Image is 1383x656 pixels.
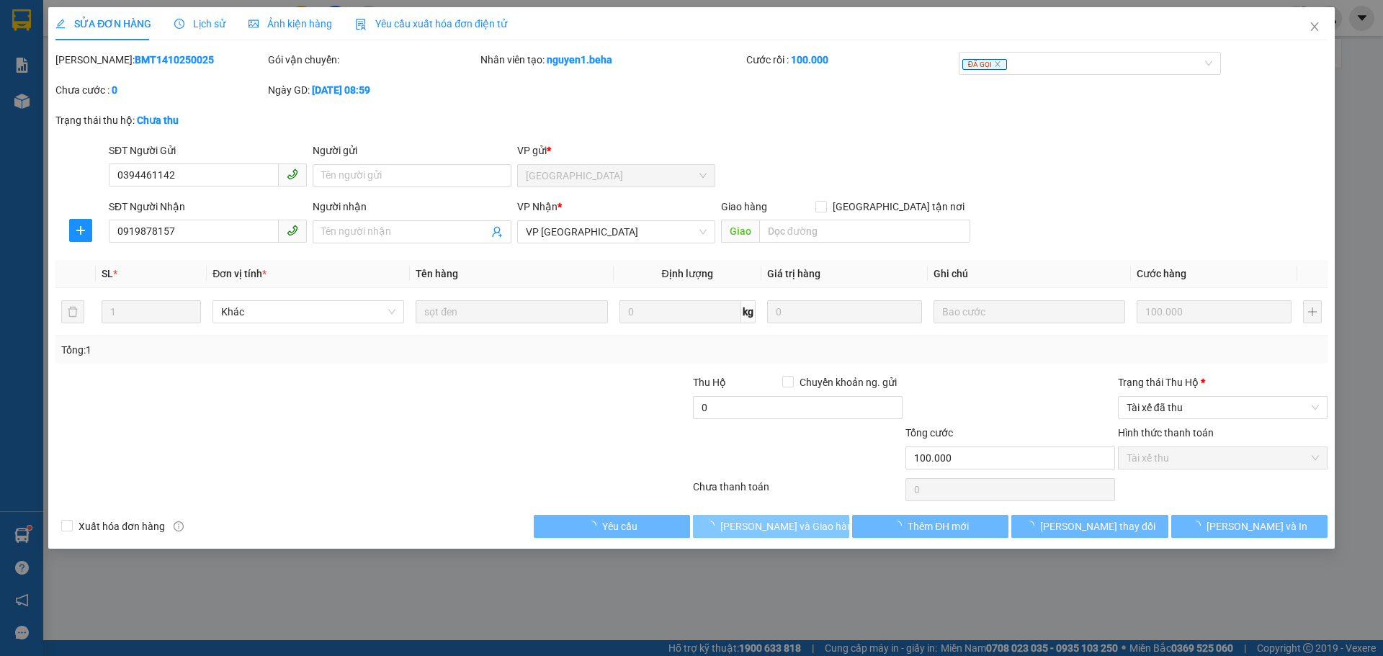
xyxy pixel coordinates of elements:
[662,268,713,279] span: Định lượng
[416,300,607,323] input: VD: Bàn, Ghế
[746,52,956,68] div: Cước rồi :
[1171,515,1328,538] button: [PERSON_NAME] và In
[221,301,395,323] span: Khác
[355,19,367,30] img: icon
[526,221,707,243] span: VP PHÚ YÊN
[55,82,265,98] div: Chưa cước :
[962,59,1007,70] span: ĐÃ GỌI
[1303,300,1322,323] button: plus
[721,220,759,243] span: Giao
[586,521,602,531] span: loading
[55,112,318,128] div: Trạng thái thu hộ:
[249,19,259,29] span: picture
[287,169,298,180] span: phone
[268,82,478,98] div: Ngày GD:
[1011,515,1168,538] button: [PERSON_NAME] thay đổi
[61,342,534,358] div: Tổng: 1
[791,54,828,66] b: 100.000
[892,521,908,531] span: loading
[1191,521,1207,531] span: loading
[73,518,171,534] span: Xuất hóa đơn hàng
[55,19,66,29] span: edit
[69,219,92,242] button: plus
[691,479,904,504] div: Chưa thanh toán
[355,18,507,30] span: Yêu cầu xuất hóa đơn điện tử
[547,54,612,66] b: nguyen1.beha
[480,52,743,68] div: Nhân viên tạo:
[704,521,720,531] span: loading
[249,18,332,30] span: Ảnh kiện hàng
[908,518,969,534] span: Thêm ĐH mới
[767,268,820,279] span: Giá trị hàng
[693,377,726,388] span: Thu Hộ
[174,18,225,30] span: Lịch sử
[994,60,1001,68] span: close
[313,199,511,215] div: Người nhận
[174,19,184,29] span: clock-circle
[1127,447,1319,469] span: Tài xế thu
[137,114,179,126] b: Chưa thu
[934,300,1125,323] input: Ghi Chú
[794,374,903,390] span: Chuyển khoản ng. gửi
[1118,427,1214,439] label: Hình thức thanh toán
[109,143,307,158] div: SĐT Người Gửi
[1137,300,1292,323] input: 0
[102,268,113,279] span: SL
[135,54,214,66] b: BMT1410250025
[1024,521,1040,531] span: loading
[212,268,267,279] span: Đơn vị tính
[767,300,922,323] input: 0
[602,518,637,534] span: Yêu cầu
[741,300,756,323] span: kg
[268,52,478,68] div: Gói vận chuyển:
[721,201,767,212] span: Giao hàng
[905,427,953,439] span: Tổng cước
[112,84,117,96] b: 0
[1294,7,1335,48] button: Close
[534,515,690,538] button: Yêu cầu
[287,225,298,236] span: phone
[174,521,184,531] span: info-circle
[1137,268,1186,279] span: Cước hàng
[61,300,84,323] button: delete
[759,220,970,243] input: Dọc đường
[852,515,1008,538] button: Thêm ĐH mới
[1040,518,1155,534] span: [PERSON_NAME] thay đổi
[70,225,91,236] span: plus
[55,18,151,30] span: SỬA ĐƠN HÀNG
[1127,397,1319,418] span: Tài xế đã thu
[928,260,1131,288] th: Ghi chú
[827,199,970,215] span: [GEOGRAPHIC_DATA] tận nơi
[526,165,707,187] span: ĐẮK LẮK
[416,268,458,279] span: Tên hàng
[517,143,715,158] div: VP gửi
[720,518,859,534] span: [PERSON_NAME] và Giao hàng
[491,226,503,238] span: user-add
[312,84,370,96] b: [DATE] 08:59
[1207,518,1307,534] span: [PERSON_NAME] và In
[1309,21,1320,32] span: close
[693,515,849,538] button: [PERSON_NAME] và Giao hàng
[55,52,265,68] div: [PERSON_NAME]:
[109,199,307,215] div: SĐT Người Nhận
[1118,374,1328,390] div: Trạng thái Thu Hộ
[517,201,558,212] span: VP Nhận
[313,143,511,158] div: Người gửi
